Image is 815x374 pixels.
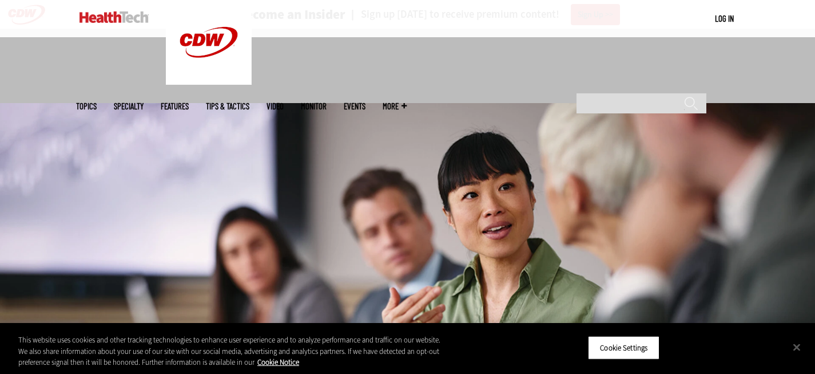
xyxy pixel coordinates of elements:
a: Log in [715,13,734,23]
span: More [383,102,407,111]
div: User menu [715,13,734,25]
button: Cookie Settings [588,336,659,360]
a: Events [344,102,365,111]
div: This website uses cookies and other tracking technologies to enhance user experience and to analy... [18,334,448,368]
a: Tips & Tactics [206,102,249,111]
span: Specialty [114,102,144,111]
a: Features [161,102,189,111]
a: MonITor [301,102,327,111]
span: Topics [76,102,97,111]
a: Video [267,102,284,111]
a: CDW [166,76,252,88]
img: Home [79,11,149,23]
a: More information about your privacy [257,357,299,367]
button: Close [784,334,809,360]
